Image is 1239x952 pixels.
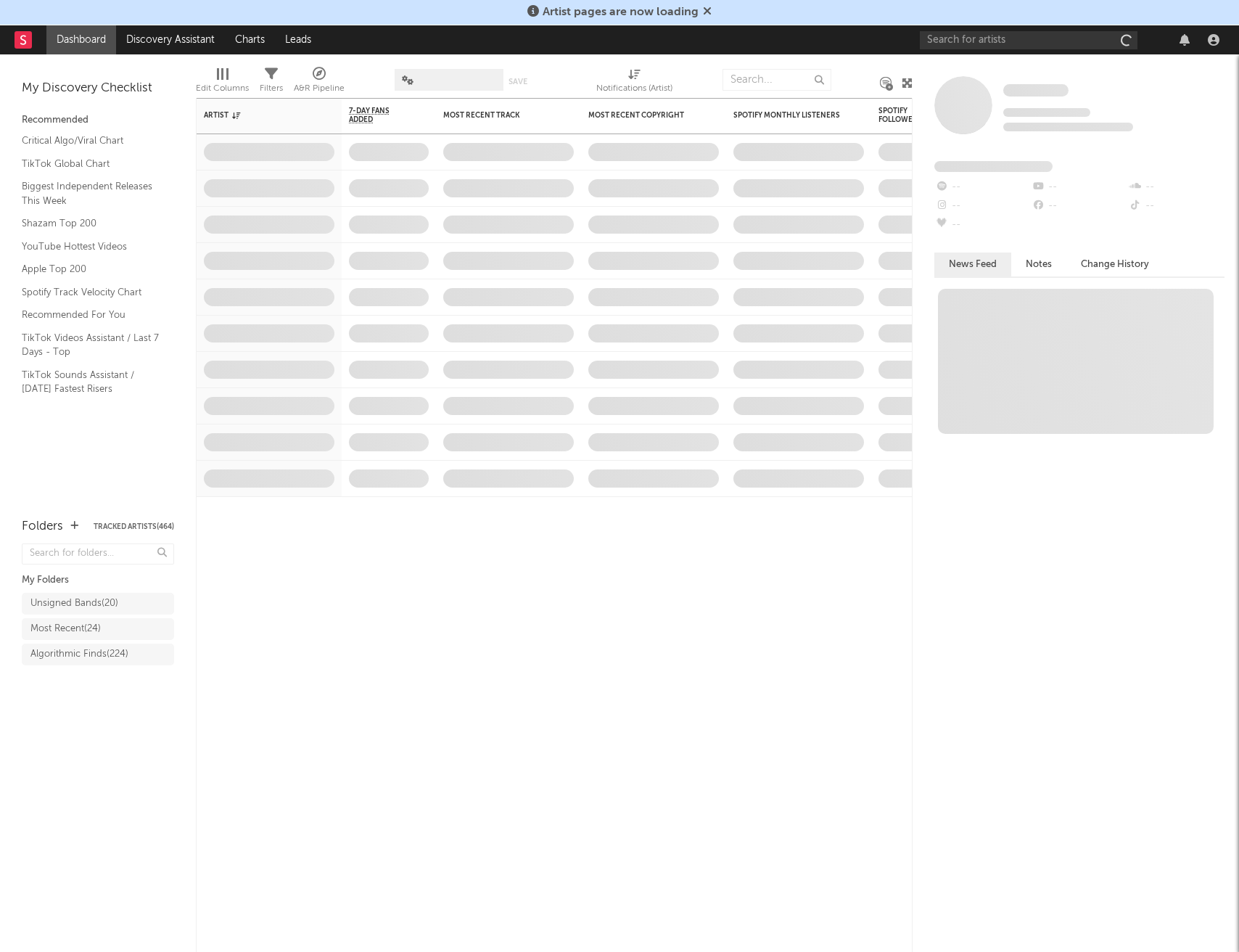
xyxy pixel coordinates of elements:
[22,284,160,300] a: Spotify Track Velocity Chart
[225,25,275,54] a: Charts
[1066,253,1164,276] button: Change History
[703,7,712,18] span: Dismiss
[46,25,116,54] a: Dashboard
[22,644,174,665] a: Algorithmic Finds(224)
[596,80,672,97] div: Notifications (Artist)
[596,62,672,104] div: Notifications (Artist)
[22,239,160,255] a: YouTube Hottest Videos
[22,178,160,208] a: Biggest Independent Releases This Week
[509,78,527,86] button: Save
[1003,83,1069,98] a: Some Artist
[588,111,697,120] div: Most Recent Copyright
[1003,108,1090,117] span: Tracking Since: [DATE]
[1003,84,1069,97] span: Some Artist
[22,261,160,277] a: Apple Top 200
[22,618,174,640] a: Most Recent(24)
[22,133,160,149] a: Critical Algo/Viral Chart
[294,62,345,104] div: A&R Pipeline
[1128,178,1224,197] div: --
[30,620,101,638] div: Most Recent ( 24 )
[22,330,160,360] a: TikTok Videos Assistant / Last 7 Days - Top
[22,593,174,615] a: Unsigned Bands(20)
[30,595,118,612] div: Unsigned Bands ( 20 )
[1031,178,1127,197] div: --
[196,62,249,104] div: Edit Columns
[30,646,128,663] div: Algorithmic Finds ( 224 )
[1003,123,1133,131] span: 0 fans last week
[22,307,160,323] a: Recommended For You
[22,80,174,97] div: My Discovery Checklist
[22,572,174,589] div: My Folders
[116,25,225,54] a: Discovery Assistant
[1128,197,1224,216] div: --
[443,111,552,120] div: Most Recent Track
[934,253,1011,276] button: News Feed
[22,518,63,535] div: Folders
[878,107,929,124] div: Spotify Followers
[349,107,407,124] span: 7-Day Fans Added
[723,69,831,91] input: Search...
[294,80,345,97] div: A&R Pipeline
[260,80,283,97] div: Filters
[934,216,1031,234] div: --
[920,31,1137,49] input: Search for artists
[1011,253,1066,276] button: Notes
[22,156,160,172] a: TikTok Global Chart
[94,523,174,530] button: Tracked Artists(464)
[22,112,174,129] div: Recommended
[934,161,1053,172] span: Fans Added by Platform
[1031,197,1127,216] div: --
[934,197,1031,216] div: --
[22,367,160,397] a: TikTok Sounds Assistant / [DATE] Fastest Risers
[22,543,174,565] input: Search for folders...
[543,7,699,18] span: Artist pages are now loading
[204,111,313,120] div: Artist
[22,216,160,231] a: Shazam Top 200
[275,25,321,54] a: Leads
[934,178,1031,197] div: --
[196,80,249,97] div: Edit Columns
[260,62,283,104] div: Filters
[733,111,842,120] div: Spotify Monthly Listeners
